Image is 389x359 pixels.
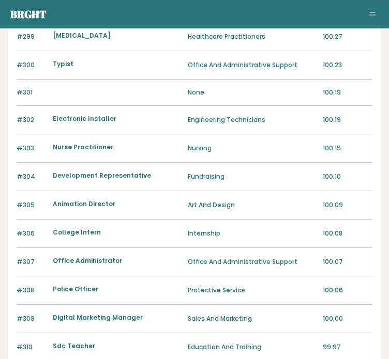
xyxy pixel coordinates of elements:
[17,172,47,181] p: #304
[188,257,317,267] p: Office And Administrative Support
[17,60,47,70] p: #300
[53,114,116,123] a: Electronic Installer
[17,286,47,295] p: #308
[53,171,151,180] a: Development Representative
[17,115,47,124] p: #302
[323,314,372,323] p: 100.00
[323,229,372,238] p: 100.08
[323,32,372,41] p: 100.27
[17,200,47,210] p: #305
[323,88,372,97] p: 100.19
[53,59,73,68] a: Typist
[53,143,113,151] a: Nurse Practitioner
[53,341,95,350] a: Sdc Teacher
[188,88,317,97] p: None
[17,144,47,153] p: #303
[188,60,317,70] p: Office And Administrative Support
[323,60,372,70] p: 100.23
[53,285,98,293] a: Police Officer
[323,342,372,352] p: 99.97
[53,228,101,237] a: College Intern
[10,7,47,21] a: Brght
[188,314,317,323] p: Sales And Marketing
[323,172,372,181] p: 100.10
[188,144,317,153] p: Nursing
[188,115,317,124] p: Engineering Technicians
[323,286,372,295] p: 100.06
[188,342,317,352] p: Education And Training
[17,257,47,267] p: #307
[188,286,317,295] p: Protective Service
[17,32,47,41] p: #299
[17,314,47,323] p: #309
[17,342,47,352] p: #310
[53,313,143,322] a: Digital Marketing Manager
[17,229,47,238] p: #306
[53,199,115,208] a: Animation Director
[188,229,317,238] p: Internship
[366,8,379,21] button: Toggle navigation
[188,172,317,181] p: Fundraising
[53,256,122,265] a: Office Administrator
[53,31,111,40] a: [MEDICAL_DATA]
[323,257,372,267] p: 100.07
[323,115,372,124] p: 100.19
[188,32,317,41] p: Healthcare Practitioners
[188,200,317,210] p: Art And Design
[17,88,47,97] p: #301
[323,200,372,210] p: 100.09
[323,144,372,153] p: 100.15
